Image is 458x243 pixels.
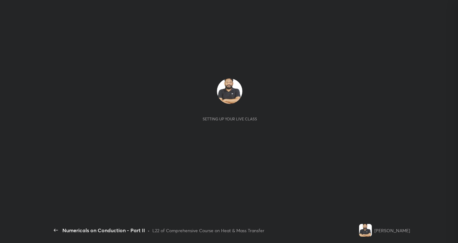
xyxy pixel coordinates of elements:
div: [PERSON_NAME] [374,227,410,234]
div: • [148,227,150,234]
img: eb572a6c184c4c0488efe4485259b19d.jpg [217,78,242,104]
div: Setting up your live class [203,117,257,121]
img: eb572a6c184c4c0488efe4485259b19d.jpg [359,224,372,237]
div: Numericals on Conduction - Part II [62,226,145,234]
div: L22 of Comprehensive Course on Heat & Mass Transfer [152,227,264,234]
